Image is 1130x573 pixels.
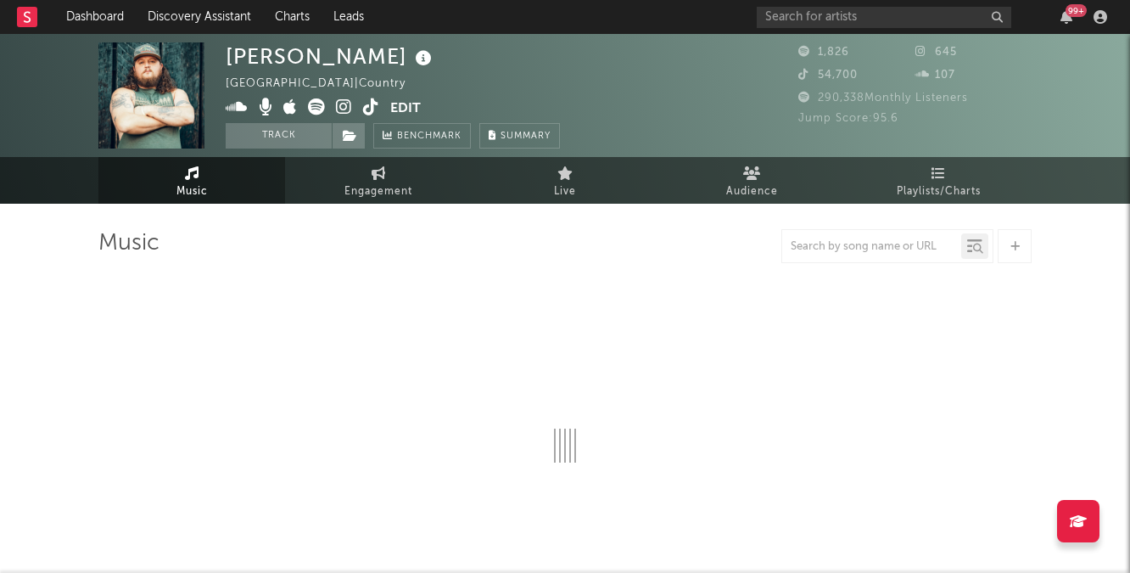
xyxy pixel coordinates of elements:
[782,240,961,254] input: Search by song name or URL
[726,182,778,202] span: Audience
[845,157,1032,204] a: Playlists/Charts
[1066,4,1087,17] div: 99 +
[798,70,858,81] span: 54,700
[915,70,955,81] span: 107
[658,157,845,204] a: Audience
[554,182,576,202] span: Live
[798,47,849,58] span: 1,826
[915,47,957,58] span: 645
[344,182,412,202] span: Engagement
[1060,10,1072,24] button: 99+
[226,42,436,70] div: [PERSON_NAME]
[897,182,981,202] span: Playlists/Charts
[472,157,658,204] a: Live
[226,123,332,149] button: Track
[285,157,472,204] a: Engagement
[479,123,560,149] button: Summary
[390,98,421,120] button: Edit
[98,157,285,204] a: Music
[798,93,968,104] span: 290,338 Monthly Listeners
[501,132,551,141] span: Summary
[757,7,1011,28] input: Search for artists
[397,126,462,147] span: Benchmark
[226,74,425,94] div: [GEOGRAPHIC_DATA] | Country
[373,123,471,149] a: Benchmark
[176,182,208,202] span: Music
[798,113,898,124] span: Jump Score: 95.6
